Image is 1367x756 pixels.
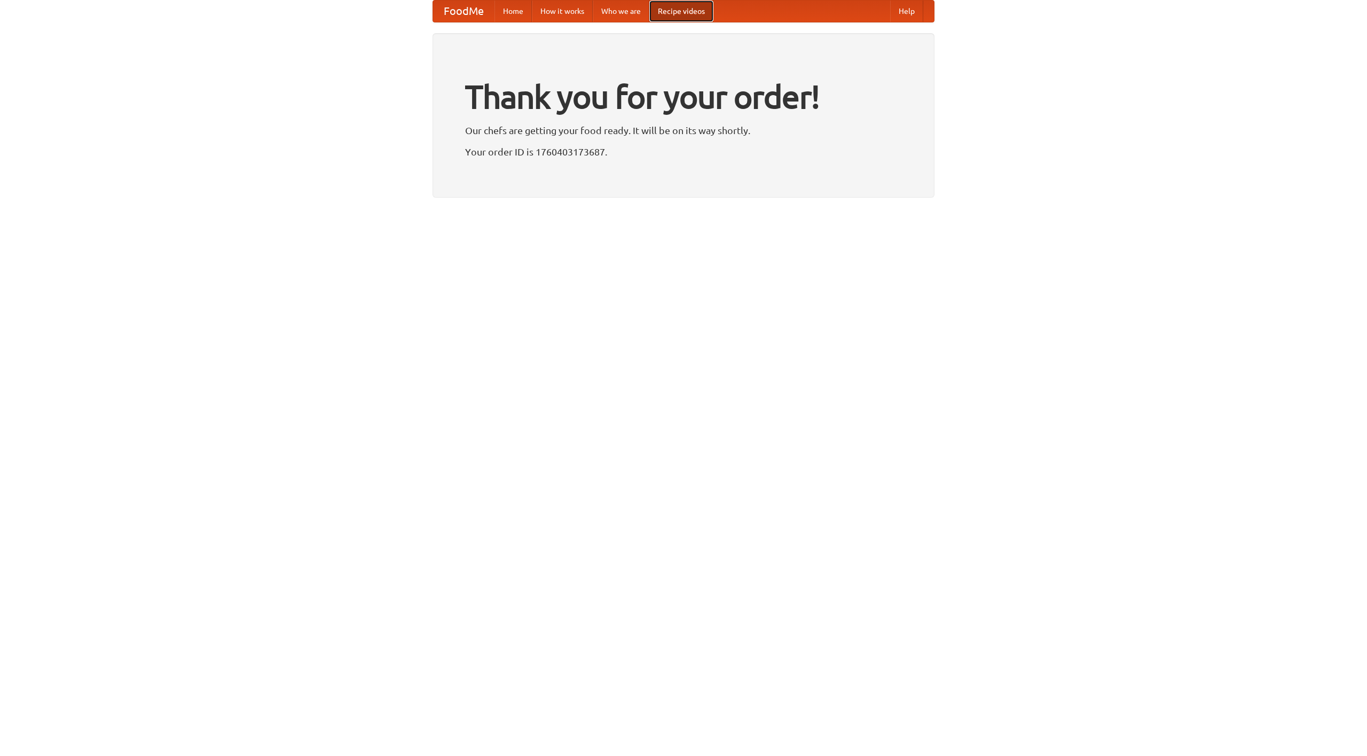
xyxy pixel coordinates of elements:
a: Who we are [593,1,649,22]
a: Help [890,1,923,22]
a: Recipe videos [649,1,713,22]
a: Home [494,1,532,22]
a: How it works [532,1,593,22]
h1: Thank you for your order! [465,71,902,122]
a: FoodMe [433,1,494,22]
p: Your order ID is 1760403173687. [465,144,902,160]
p: Our chefs are getting your food ready. It will be on its way shortly. [465,122,902,138]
